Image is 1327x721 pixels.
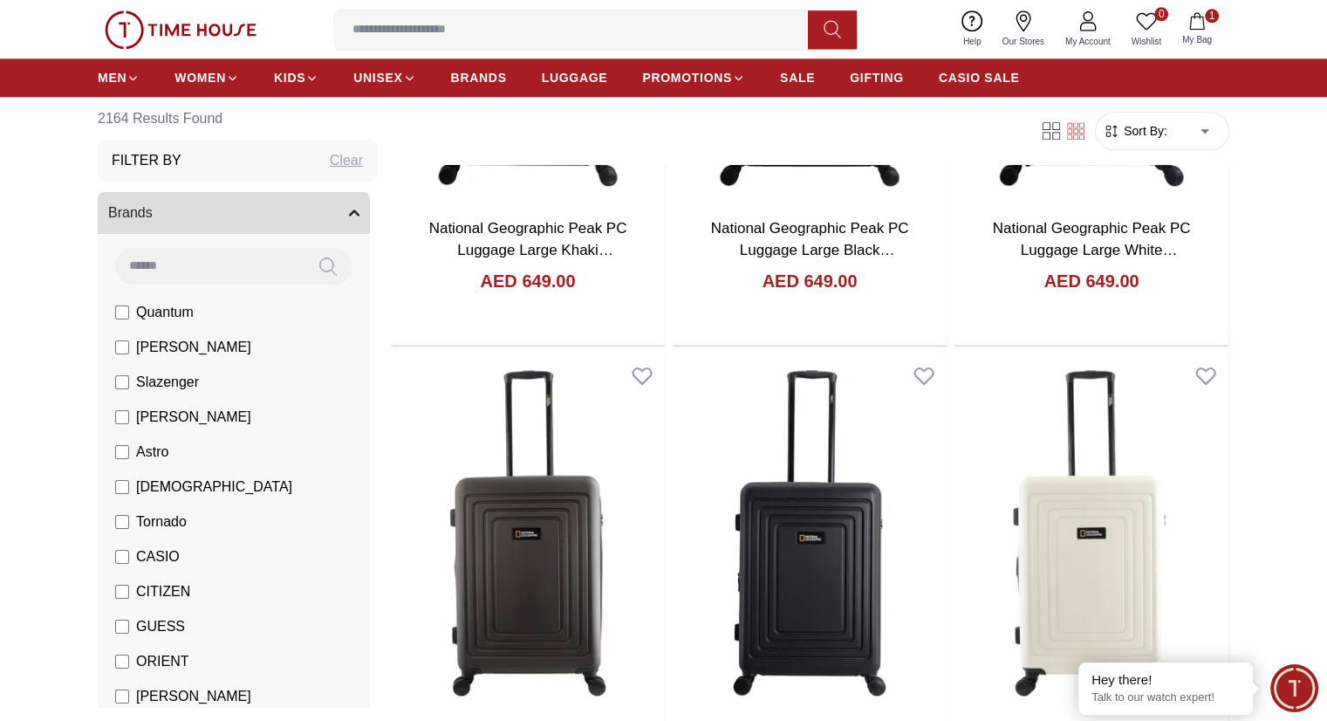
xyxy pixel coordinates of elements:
h4: AED 649.00 [481,269,576,293]
span: UNISEX [353,69,402,86]
button: Brands [98,192,370,234]
span: 1 [1205,9,1219,23]
h4: AED 649.00 [1044,269,1139,293]
img: National Geographic Peak PC Luggage Medium Black N222HA.60.06 [673,353,947,713]
a: National Geographic Peak PC Luggage Large White N222HA.71.01 [993,220,1191,281]
a: National Geographic Peak PC Luggage Large Khaki N222HA.71.11 [429,220,627,281]
span: Quantum [136,302,194,323]
span: Help [956,35,988,48]
span: Slazenger [136,372,199,393]
input: [PERSON_NAME] [115,340,129,354]
input: GUESS [115,620,129,634]
a: 0Wishlist [1121,7,1172,51]
input: CITIZEN [115,585,129,599]
span: Wishlist [1125,35,1168,48]
span: [PERSON_NAME] [136,407,251,428]
span: Astro [136,442,168,463]
span: Tornado [136,512,187,532]
a: UNISEX [353,62,415,93]
div: Hey there! [1091,671,1240,689]
input: Slazenger [115,375,129,389]
a: KIDS [274,62,318,93]
span: My Bag [1175,33,1219,46]
input: Quantum [115,306,129,319]
span: SALE [780,69,815,86]
span: KIDS [274,69,305,86]
a: MEN [98,62,140,93]
a: LUGGAGE [542,62,608,93]
img: ... [105,10,257,49]
input: Astro [115,445,129,459]
input: ORIENT [115,655,129,669]
input: Tornado [115,515,129,529]
a: BRANDS [451,62,507,93]
span: PROMOTIONS [642,69,732,86]
h4: AED 649.00 [763,269,858,293]
div: Clear [330,150,363,171]
p: Talk to our watch expert! [1091,690,1240,705]
span: Sort By: [1120,122,1167,140]
span: My Account [1058,35,1118,48]
span: [PERSON_NAME] [136,337,251,358]
img: National Geographic Peak PC Luggage Medium White N222HA.60.01 [954,353,1228,713]
span: Brands [108,203,153,223]
a: SALE [780,62,815,93]
a: National Geographic Peak PC Luggage Large Black N222HA.71.06 [711,220,909,281]
a: PROMOTIONS [642,62,745,93]
span: [PERSON_NAME] [136,686,251,707]
span: LUGGAGE [542,69,608,86]
span: ORIENT [136,651,188,672]
button: 1My Bag [1172,9,1222,50]
span: 0 [1154,7,1168,21]
span: GIFTING [850,69,904,86]
a: CASIO SALE [939,62,1020,93]
a: WOMEN [174,62,239,93]
img: National Geographic Peak PC Luggage Medium Khaki N222HA.60.11 [391,353,665,713]
span: BRANDS [451,69,507,86]
input: CASIO [115,550,129,564]
input: [DEMOGRAPHIC_DATA] [115,480,129,494]
span: CITIZEN [136,581,190,602]
span: [DEMOGRAPHIC_DATA] [136,477,292,498]
span: WOMEN [174,69,226,86]
a: Help [953,7,992,51]
span: CASIO [136,546,180,567]
input: [PERSON_NAME] [115,690,129,704]
a: GIFTING [850,62,904,93]
h3: Filter By [112,150,181,171]
h6: 2164 Results Found [98,98,377,140]
button: Sort By: [1103,122,1167,140]
span: Our Stores [995,35,1051,48]
span: CASIO SALE [939,69,1020,86]
span: GUESS [136,616,185,637]
input: [PERSON_NAME] [115,410,129,424]
div: Chat Widget [1270,664,1318,712]
a: Our Stores [992,7,1055,51]
span: MEN [98,69,127,86]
